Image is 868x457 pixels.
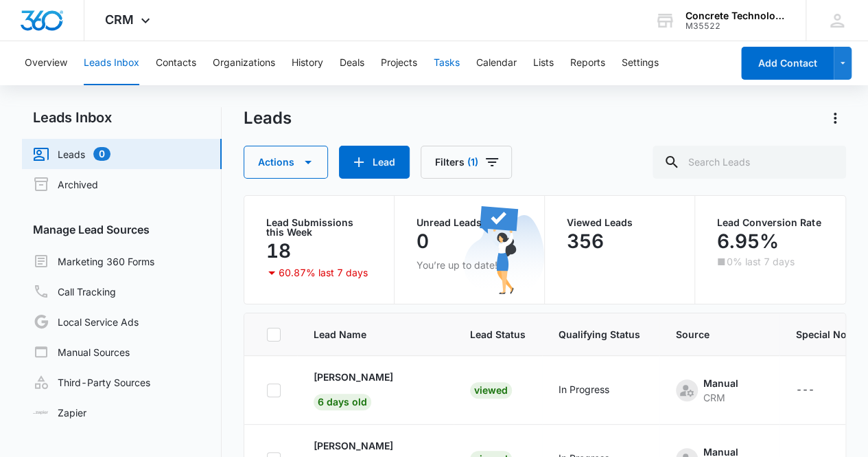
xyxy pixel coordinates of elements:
[796,382,814,399] div: ---
[796,382,839,399] div: - - Select to Edit Field
[653,146,846,179] input: Search Leads
[25,41,67,85] button: Overview
[622,41,659,85] button: Settings
[703,390,738,405] div: CRM
[567,230,604,252] p: 356
[314,327,437,342] span: Lead Name
[717,218,823,227] p: Lead Conversion Rate
[314,394,371,410] span: 6 days old
[314,438,393,453] p: [PERSON_NAME]
[470,382,512,399] div: Viewed
[470,327,526,342] span: Lead Status
[33,176,98,192] a: Archived
[340,41,364,85] button: Deals
[467,157,478,167] span: (1)
[314,370,437,408] a: [PERSON_NAME]6 days old
[33,313,139,330] a: Local Service Ads
[421,146,512,179] button: Filters
[417,258,522,272] p: You’re up to date!
[559,382,634,399] div: - - Select to Edit Field
[559,327,643,342] span: Qualifying Status
[266,240,291,262] p: 18
[470,384,512,396] a: Viewed
[33,405,86,420] a: Zapier
[676,376,763,405] div: - - Select to Edit Field
[314,370,393,384] p: [PERSON_NAME]
[567,218,672,227] p: Viewed Leads
[22,107,222,128] h2: Leads Inbox
[213,41,275,85] button: Organizations
[105,12,134,27] span: CRM
[559,382,609,397] div: In Progress
[741,47,834,80] button: Add Contact
[381,41,417,85] button: Projects
[22,221,222,238] h3: Manage Lead Sources
[570,41,605,85] button: Reports
[703,376,738,390] div: Manual
[824,107,846,129] button: Actions
[33,374,150,390] a: Third-Party Sources
[676,327,763,342] span: Source
[417,218,522,227] p: Unread Leads
[266,218,372,237] p: Lead Submissions this Week
[33,146,110,162] a: Leads0
[417,230,429,252] p: 0
[292,41,323,85] button: History
[33,253,154,269] a: Marketing 360 Forms
[685,10,786,21] div: account name
[33,344,130,360] a: Manual Sources
[434,41,460,85] button: Tasks
[476,41,517,85] button: Calendar
[717,230,779,252] p: 6.95%
[244,108,292,129] h1: Leads
[279,268,368,278] p: 60.87% last 7 days
[727,257,795,267] p: 0% last 7 days
[685,21,786,31] div: account id
[33,283,116,300] a: Call Tracking
[84,41,139,85] button: Leads Inbox
[533,41,554,85] button: Lists
[244,146,328,179] button: Actions
[339,146,410,179] button: Lead
[796,327,861,342] span: Special Notes
[156,41,196,85] button: Contacts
